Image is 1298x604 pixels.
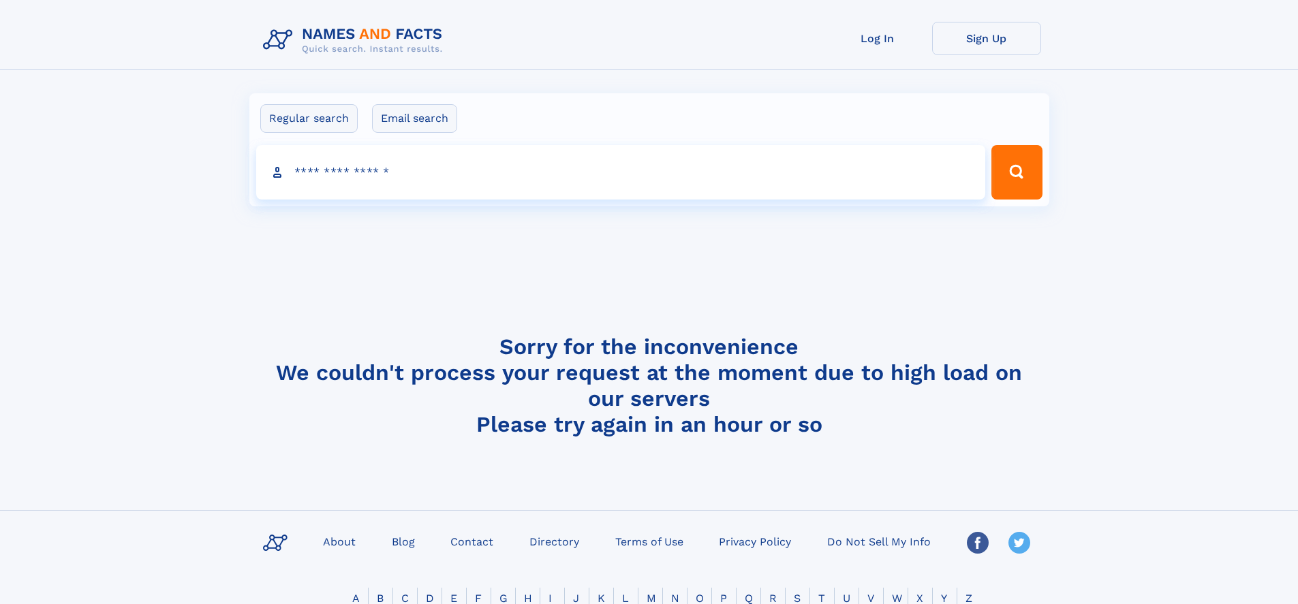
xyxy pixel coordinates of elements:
a: Contact [445,531,499,551]
a: About [318,531,361,551]
button: Search Button [991,145,1042,200]
a: Privacy Policy [713,531,797,551]
label: Email search [372,104,457,133]
h4: Sorry for the inconvenience We couldn't process your request at the moment due to high load on ou... [258,334,1041,437]
img: Facebook [967,532,989,554]
input: search input [256,145,986,200]
img: Twitter [1008,532,1030,554]
a: Directory [524,531,585,551]
a: Do Not Sell My Info [822,531,936,551]
label: Regular search [260,104,358,133]
a: Terms of Use [610,531,689,551]
a: Blog [386,531,420,551]
img: Logo Names and Facts [258,22,454,59]
a: Sign Up [932,22,1041,55]
a: Log In [823,22,932,55]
